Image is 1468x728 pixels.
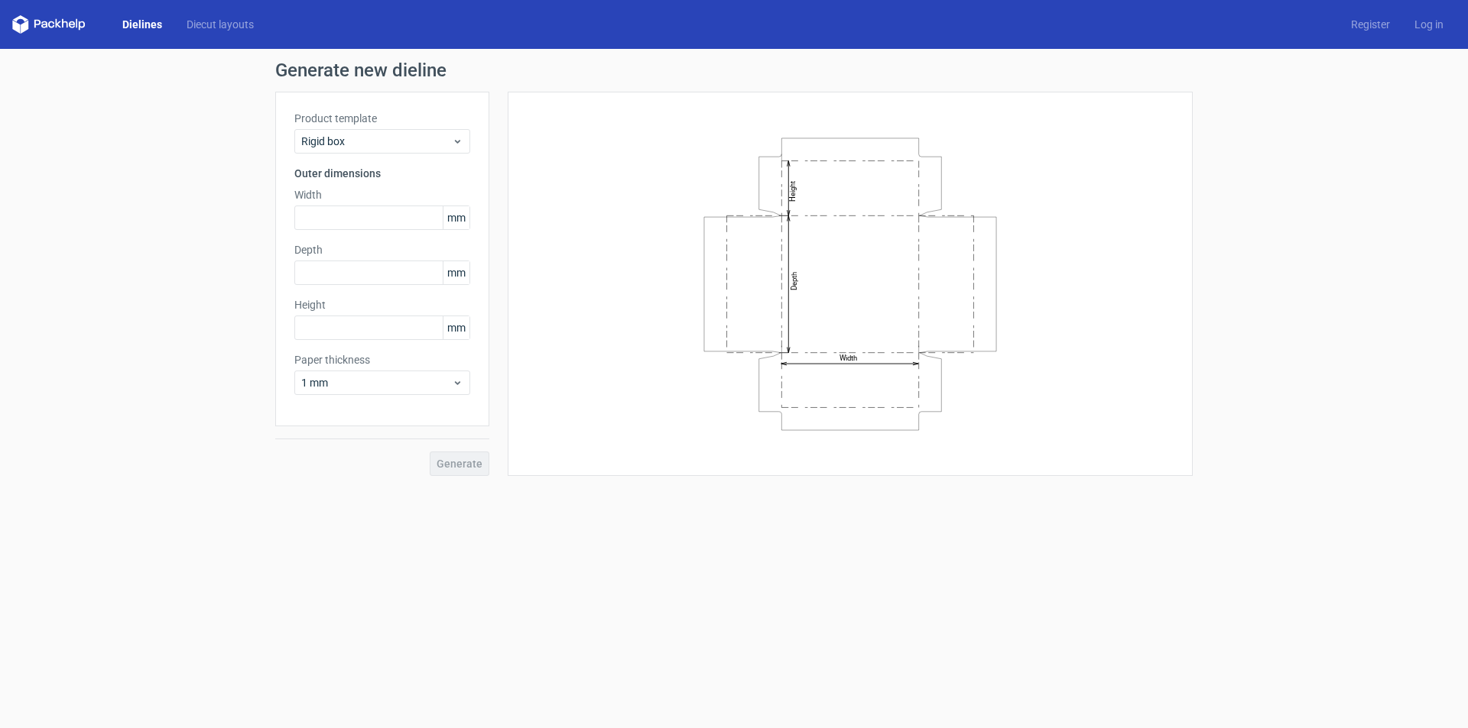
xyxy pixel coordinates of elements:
span: mm [443,206,469,229]
label: Depth [294,242,470,257]
a: Dielines [110,17,174,32]
a: Log in [1402,17,1456,32]
label: Product template [294,111,470,126]
h3: Outer dimensions [294,166,470,181]
label: Paper thickness [294,352,470,367]
label: Width [294,187,470,202]
text: Height [788,180,797,201]
span: mm [443,316,469,339]
span: mm [443,261,469,284]
a: Register [1339,17,1402,32]
span: Rigid box [301,134,452,149]
a: Diecut layouts [174,17,266,32]
label: Height [294,297,470,312]
text: Depth [790,271,798,290]
span: 1 mm [301,375,452,390]
text: Width [840,354,857,362]
h1: Generate new dieline [275,61,1193,79]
